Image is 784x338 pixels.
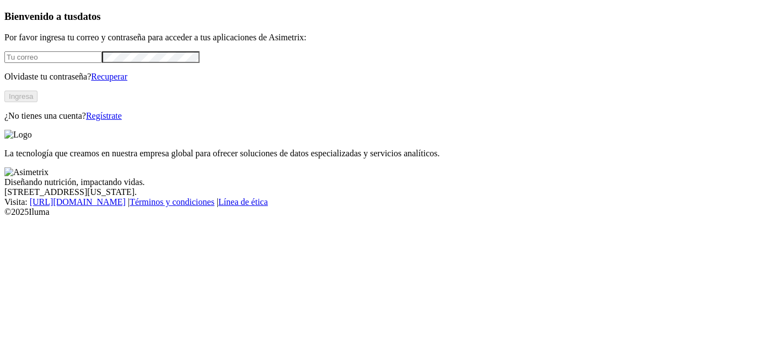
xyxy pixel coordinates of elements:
[4,111,780,121] p: ¿No tienes una cuenta?
[30,197,126,207] a: [URL][DOMAIN_NAME]
[130,197,214,207] a: Términos y condiciones
[4,130,32,140] img: Logo
[4,187,780,197] div: [STREET_ADDRESS][US_STATE].
[218,197,268,207] a: Línea de ética
[4,51,102,63] input: Tu correo
[4,10,780,23] h3: Bienvenido a tus
[4,207,780,217] div: © 2025 Iluma
[4,72,780,82] p: Olvidaste tu contraseña?
[91,72,127,81] a: Recuperar
[77,10,101,22] span: datos
[4,167,49,177] img: Asimetrix
[4,33,780,43] p: Por favor ingresa tu correo y contraseña para acceder a tus aplicaciones de Asimetrix:
[86,111,122,120] a: Regístrate
[4,91,37,102] button: Ingresa
[4,149,780,159] p: La tecnología que creamos en nuestra empresa global para ofrecer soluciones de datos especializad...
[4,197,780,207] div: Visita : | |
[4,177,780,187] div: Diseñando nutrición, impactando vidas.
